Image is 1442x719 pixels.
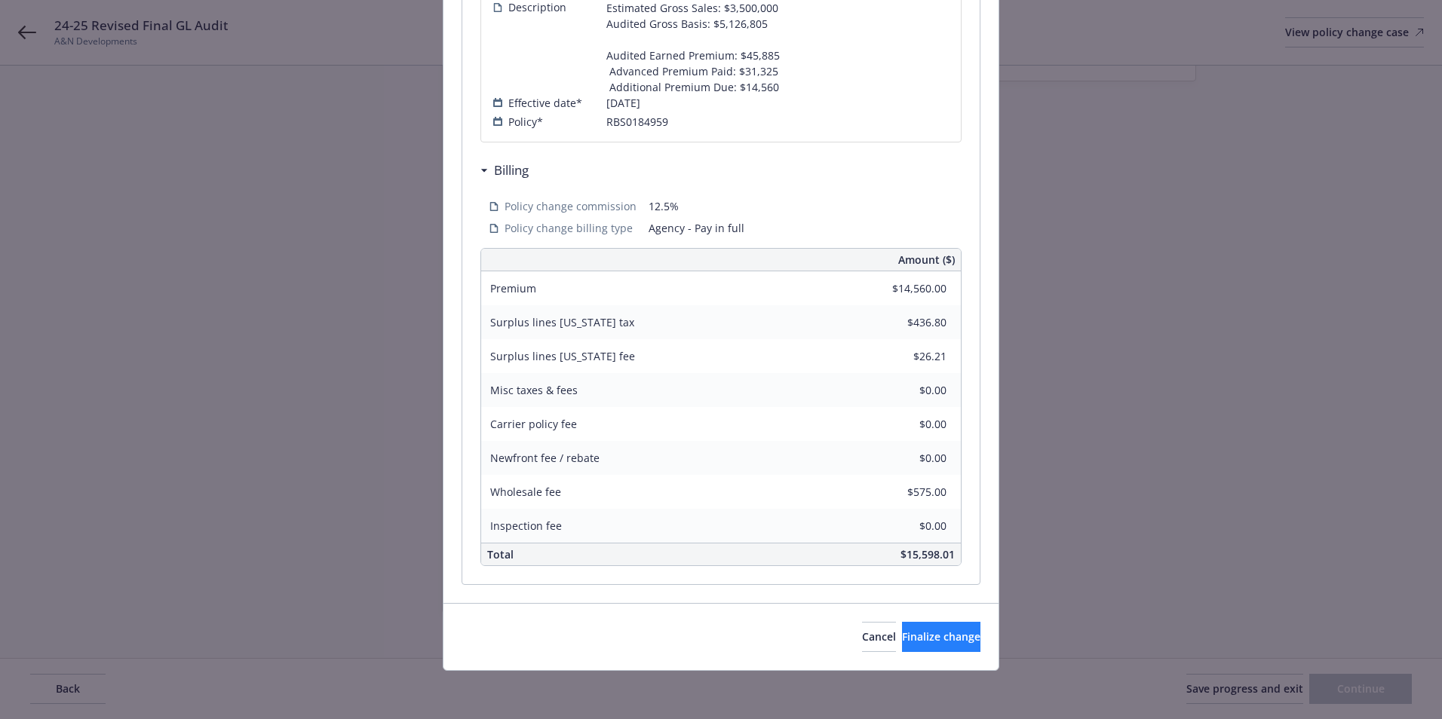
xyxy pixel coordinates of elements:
[858,379,956,402] input: 0.00
[494,161,529,180] h3: Billing
[858,515,956,537] input: 0.00
[900,547,955,561] span: $15,598.01
[858,277,956,300] input: 0.00
[902,629,980,644] span: Finalize change
[490,485,561,499] span: Wholesale fee
[490,451,600,465] span: Newfront fee / rebate
[490,383,578,397] span: Misc taxes & fees
[862,629,896,644] span: Cancel
[487,547,514,561] span: Total
[508,114,543,130] span: Policy*
[508,95,582,111] span: Effective date*
[490,315,634,329] span: Surplus lines [US_STATE] tax
[490,519,562,533] span: Inspection fee
[862,622,896,652] button: Cancel
[490,281,536,295] span: Premium
[858,447,956,470] input: 0.00
[505,220,633,236] span: Policy change billing type
[505,198,637,214] span: Policy change commission
[490,417,577,431] span: Carrier policy fee
[902,622,980,652] button: Finalize change
[858,413,956,436] input: 0.00
[898,252,955,268] span: Amount ($)
[858,311,956,334] input: 0.00
[858,345,956,368] input: 0.00
[490,349,635,363] span: Surplus lines [US_STATE] fee
[858,481,956,503] input: 0.00
[606,114,668,130] span: RBS0184959
[649,198,953,214] span: 12.5%
[480,161,529,180] div: Billing
[649,220,953,236] span: Agency - Pay in full
[606,95,640,111] span: [DATE]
